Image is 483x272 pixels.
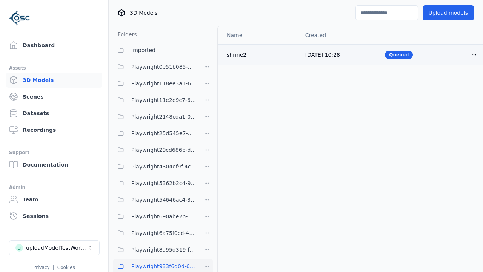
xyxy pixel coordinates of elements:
th: Name [218,26,299,44]
button: Playwright6a75f0cd-47ca-4f0d-873f-aeb3b152b520 [113,226,196,241]
span: Playwright4304ef9f-4cbf-49b7-a41b-f77e3bae574e [131,162,196,171]
span: [DATE] 10:28 [305,52,340,58]
th: Created [299,26,379,44]
h3: Folders [113,31,137,38]
span: Playwright54646ac4-3a57-4777-8e27-fe2643ff521d [131,195,196,204]
span: Playwright11e2e9c7-6c23-4ce7-ac48-ea95a4ff6a43 [131,96,196,105]
span: Playwright6a75f0cd-47ca-4f0d-873f-aeb3b152b520 [131,229,196,238]
span: Playwright118ee3a1-6e25-456a-9a29-0f34eaed349c [131,79,196,88]
button: Select a workspace [9,240,100,255]
button: Upload models [423,5,474,20]
span: Playwright8a95d319-fb51-49d6-a655-cce786b7c22b [131,245,196,254]
a: Recordings [6,122,102,138]
span: Playwright690abe2b-6679-4772-a219-359e77d9bfc8 [131,212,196,221]
button: Playwright0e51b085-65e1-4c35-acc5-885a717d32f7 [113,59,196,74]
div: Queued [385,51,413,59]
div: Assets [9,63,99,73]
div: Support [9,148,99,157]
div: Admin [9,183,99,192]
span: Playwright933f6d0d-6e49-40e9-9474-ae274c141dee [131,262,196,271]
span: Playwright0e51b085-65e1-4c35-acc5-885a717d32f7 [131,62,196,71]
span: Imported [131,46,155,55]
button: Playwright29cd686b-d0c9-4777-aa54-1065c8c7cee8 [113,142,196,158]
div: shrine2 [227,51,293,59]
button: Imported [113,43,213,58]
img: Logo [9,8,30,29]
div: u [15,244,23,252]
span: 3D Models [130,9,157,17]
button: Playwright4304ef9f-4cbf-49b7-a41b-f77e3bae574e [113,159,196,174]
button: Playwright54646ac4-3a57-4777-8e27-fe2643ff521d [113,192,196,207]
a: Privacy [33,265,49,270]
a: Datasets [6,106,102,121]
span: Playwright2148cda1-0135-4eee-9a3e-ba7e638b60a6 [131,112,196,121]
a: Team [6,192,102,207]
button: Playwright118ee3a1-6e25-456a-9a29-0f34eaed349c [113,76,196,91]
button: Playwright5362b2c4-9858-4dfc-93da-b224e6ecd36a [113,176,196,191]
span: | [53,265,54,270]
span: Playwright29cd686b-d0c9-4777-aa54-1065c8c7cee8 [131,145,196,155]
span: Playwright25d545e7-ff08-4d3b-b8cd-ba97913ee80b [131,129,196,138]
a: Cookies [57,265,75,270]
a: Sessions [6,209,102,224]
button: Playwright8a95d319-fb51-49d6-a655-cce786b7c22b [113,242,196,257]
button: Playwright11e2e9c7-6c23-4ce7-ac48-ea95a4ff6a43 [113,93,196,108]
button: Playwright25d545e7-ff08-4d3b-b8cd-ba97913ee80b [113,126,196,141]
a: Dashboard [6,38,102,53]
div: uploadModelTestWorkspace [26,244,87,252]
button: Playwright690abe2b-6679-4772-a219-359e77d9bfc8 [113,209,196,224]
button: Playwright2148cda1-0135-4eee-9a3e-ba7e638b60a6 [113,109,196,124]
a: Scenes [6,89,102,104]
a: 3D Models [6,73,102,88]
a: Documentation [6,157,102,172]
span: Playwright5362b2c4-9858-4dfc-93da-b224e6ecd36a [131,179,196,188]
